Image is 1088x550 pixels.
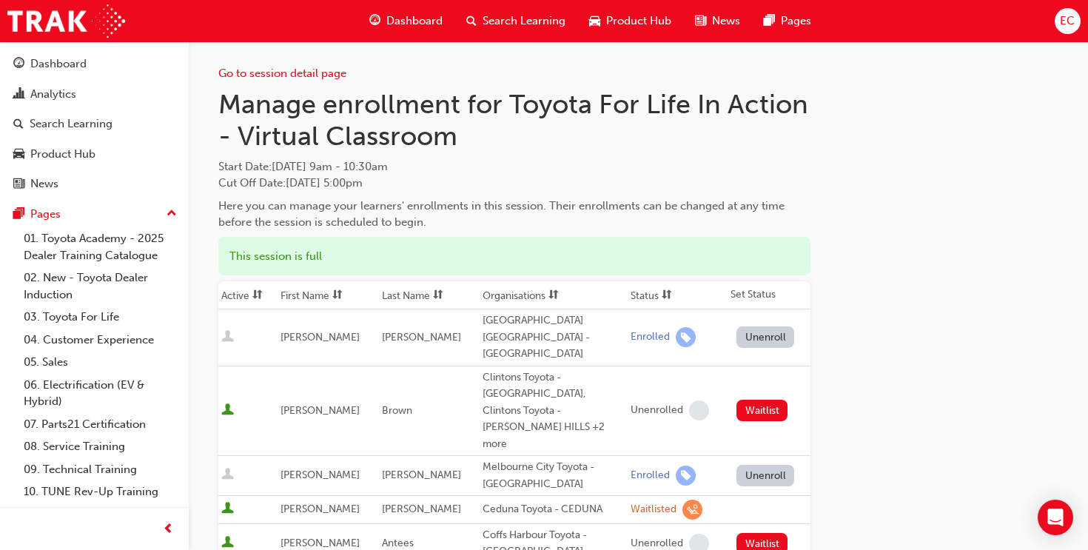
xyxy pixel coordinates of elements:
[18,306,183,329] a: 03. Toyota For Life
[163,520,174,539] span: prev-icon
[728,281,810,309] th: Set Status
[281,331,360,343] span: [PERSON_NAME]
[18,413,183,436] a: 07. Parts21 Certification
[781,13,811,30] span: Pages
[631,330,670,344] div: Enrolled
[6,47,183,201] button: DashboardAnalyticsSearch LearningProduct HubNews
[18,480,183,503] a: 10. TUNE Rev-Up Training
[548,289,559,302] span: sorting-icon
[18,351,183,374] a: 05. Sales
[30,86,76,103] div: Analytics
[386,13,443,30] span: Dashboard
[18,329,183,352] a: 04. Customer Experience
[483,459,625,492] div: Melbourne City Toyota - [GEOGRAPHIC_DATA]
[736,465,794,486] button: Unenroll
[18,503,183,526] a: All Pages
[631,503,676,517] div: Waitlisted
[252,289,263,302] span: sorting-icon
[736,400,788,421] button: Waitlist
[695,12,706,30] span: news-icon
[221,502,234,517] span: User is active
[30,206,61,223] div: Pages
[6,201,183,228] button: Pages
[221,330,234,345] span: User is inactive
[433,289,443,302] span: sorting-icon
[1055,8,1081,34] button: EC
[218,88,810,152] h1: Manage enrollment for Toyota For Life In Action - Virtual Classroom
[589,12,600,30] span: car-icon
[357,6,454,36] a: guage-iconDashboard
[628,281,728,309] th: Toggle SortBy
[6,170,183,198] a: News
[676,327,696,347] span: learningRecordVerb_ENROLL-icon
[30,115,113,133] div: Search Learning
[662,289,672,302] span: sorting-icon
[577,6,683,36] a: car-iconProduct Hub
[13,88,24,101] span: chart-icon
[466,12,477,30] span: search-icon
[483,13,565,30] span: Search Learning
[606,13,671,30] span: Product Hub
[218,158,810,175] span: Start Date :
[278,281,378,309] th: Toggle SortBy
[483,501,625,518] div: Ceduna Toyota - CEDUNA
[6,141,183,168] a: Product Hub
[689,400,709,420] span: learningRecordVerb_NONE-icon
[6,50,183,78] a: Dashboard
[454,6,577,36] a: search-iconSearch Learning
[382,404,412,417] span: Brown
[764,12,775,30] span: pages-icon
[221,403,234,418] span: User is active
[332,289,343,302] span: sorting-icon
[683,6,752,36] a: news-iconNews
[13,58,24,71] span: guage-icon
[483,369,625,453] div: Clintons Toyota - [GEOGRAPHIC_DATA], Clintons Toyota - [PERSON_NAME] HILLS +2 more
[18,227,183,266] a: 01. Toyota Academy - 2025 Dealer Training Catalogue
[369,12,380,30] span: guage-icon
[6,110,183,138] a: Search Learning
[752,6,823,36] a: pages-iconPages
[167,204,177,224] span: up-icon
[631,403,683,417] div: Unenrolled
[382,503,461,515] span: [PERSON_NAME]
[7,4,125,38] img: Trak
[281,469,360,481] span: [PERSON_NAME]
[30,56,87,73] div: Dashboard
[13,118,24,131] span: search-icon
[281,537,360,549] span: [PERSON_NAME]
[30,146,95,163] div: Product Hub
[712,13,740,30] span: News
[218,237,810,276] div: This session is full
[30,175,58,192] div: News
[379,281,480,309] th: Toggle SortBy
[18,374,183,413] a: 06. Electrification (EV & Hybrid)
[218,67,346,80] a: Go to session detail page
[18,435,183,458] a: 08. Service Training
[18,458,183,481] a: 09. Technical Training
[682,500,702,520] span: learningRecordVerb_WAITLIST-icon
[480,281,628,309] th: Toggle SortBy
[218,281,278,309] th: Toggle SortBy
[736,326,794,348] button: Unenroll
[13,208,24,221] span: pages-icon
[6,81,183,108] a: Analytics
[218,176,363,190] span: Cut Off Date : [DATE] 5:00pm
[272,160,388,173] span: [DATE] 9am - 10:30am
[483,312,625,363] div: [GEOGRAPHIC_DATA] [GEOGRAPHIC_DATA] - [GEOGRAPHIC_DATA]
[281,404,360,417] span: [PERSON_NAME]
[13,178,24,191] span: news-icon
[382,537,414,549] span: Antees
[382,469,461,481] span: [PERSON_NAME]
[218,198,810,231] div: Here you can manage your learners' enrollments in this session. Their enrollments can be changed ...
[382,331,461,343] span: [PERSON_NAME]
[1038,500,1073,535] div: Open Intercom Messenger
[221,468,234,483] span: User is inactive
[676,466,696,486] span: learningRecordVerb_ENROLL-icon
[281,503,360,515] span: [PERSON_NAME]
[631,469,670,483] div: Enrolled
[18,266,183,306] a: 02. New - Toyota Dealer Induction
[1060,13,1075,30] span: EC
[13,148,24,161] span: car-icon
